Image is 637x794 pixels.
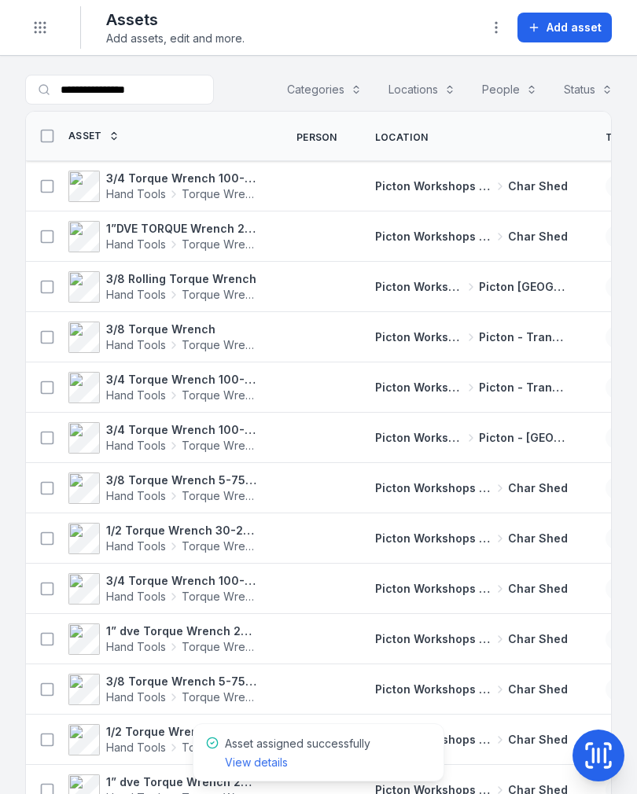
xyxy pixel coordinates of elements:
[508,682,568,697] span: Char Shed
[375,581,492,597] span: Picton Workshops & Bays
[472,75,547,105] button: People
[106,539,166,554] span: Hand Tools
[68,674,259,705] a: 3/8 Torque Wrench 5-75 ft/lbdHand ToolsTorque Wrench
[106,523,259,539] strong: 1/2 Torque Wrench 30-250 ft/lbs 4578
[106,724,259,740] strong: 1/2 Torque Wrench 30-250 ft/lbs 4577
[68,130,102,142] span: Asset
[106,271,259,287] strong: 3/8 Rolling Torque Wrench
[106,438,166,454] span: Hand Tools
[106,623,259,639] strong: 1” dve Torque Wrench 200-1000ft/lbs 4571
[375,631,492,647] span: Picton Workshops & Bays
[375,279,568,295] a: Picton Workshops & BaysPicton [GEOGRAPHIC_DATA]
[106,186,166,202] span: Hand Tools
[68,221,259,252] a: 1”DVE TORQUE Wrench 200-1000 ft/lbs 4572Hand ToolsTorque Wrench
[508,480,568,496] span: Char Shed
[296,131,337,144] span: Person
[375,131,428,144] span: Location
[106,674,259,689] strong: 3/8 Torque Wrench 5-75 ft/lbd
[225,755,288,770] a: View details
[182,337,259,353] span: Torque Wrench
[375,480,492,496] span: Picton Workshops & Bays
[106,287,166,303] span: Hand Tools
[378,75,466,105] button: Locations
[68,724,259,755] a: 1/2 Torque Wrench 30-250 ft/lbs 4577Hand ToolsTorque Wrench
[375,631,568,647] a: Picton Workshops & BaysChar Shed
[106,9,245,31] h2: Assets
[554,75,623,105] button: Status
[225,737,370,769] span: Asset assigned successfully
[508,229,568,244] span: Char Shed
[375,329,568,345] a: Picton Workshops & BaysPicton - Transmission Bay
[106,237,166,252] span: Hand Tools
[182,186,259,202] span: Torque Wrench
[508,581,568,597] span: Char Shed
[68,422,259,454] a: 3/4 Torque Wrench 100-600 ft/lbs 447Hand ToolsTorque Wrench
[68,130,120,142] a: Asset
[68,573,259,605] a: 3/4 Torque Wrench 100-600 ft/lbs 4576Hand ToolsTorque Wrench
[182,388,259,403] span: Torque Wrench
[547,20,602,35] span: Add asset
[106,689,166,705] span: Hand Tools
[375,531,568,546] a: Picton Workshops & BaysChar Shed
[106,422,259,438] strong: 3/4 Torque Wrench 100-600 ft/lbs 447
[479,430,568,446] span: Picton - [GEOGRAPHIC_DATA]
[375,380,568,395] a: Picton Workshops & BaysPicton - Transmission Bay
[375,229,568,244] a: Picton Workshops & BaysChar Shed
[375,581,568,597] a: Picton Workshops & BaysChar Shed
[106,171,259,186] strong: 3/4 Torque Wrench 100-500 ft/lbs box 2 4575
[479,329,568,345] span: Picton - Transmission Bay
[182,438,259,454] span: Torque Wrench
[375,682,568,697] a: Picton Workshops & BaysChar Shed
[68,472,259,504] a: 3/8 Torque Wrench 5-75 ft/lbs 4582Hand ToolsTorque Wrench
[182,539,259,554] span: Torque Wrench
[68,372,259,403] a: 3/4 Torque Wrench 100-600 ft/lbs 0320601267Hand ToolsTorque Wrench
[106,639,166,655] span: Hand Tools
[479,380,568,395] span: Picton - Transmission Bay
[106,31,245,46] span: Add assets, edit and more.
[375,178,492,194] span: Picton Workshops & Bays
[68,271,259,303] a: 3/8 Rolling Torque WrenchHand ToolsTorque Wrench
[375,430,568,446] a: Picton Workshops & BaysPicton - [GEOGRAPHIC_DATA]
[106,589,166,605] span: Hand Tools
[375,682,492,697] span: Picton Workshops & Bays
[375,178,568,194] a: Picton Workshops & BaysChar Shed
[106,774,259,790] strong: 1” dve Torque Wrench 200-1000 ft/lbs 4572
[277,75,372,105] button: Categories
[182,639,259,655] span: Torque Wrench
[182,589,259,605] span: Torque Wrench
[68,523,259,554] a: 1/2 Torque Wrench 30-250 ft/lbs 4578Hand ToolsTorque Wrench
[606,131,627,144] span: Tag
[106,322,259,337] strong: 3/8 Torque Wrench
[106,573,259,589] strong: 3/4 Torque Wrench 100-600 ft/lbs 4576
[375,531,492,546] span: Picton Workshops & Bays
[68,623,259,655] a: 1” dve Torque Wrench 200-1000ft/lbs 4571Hand ToolsTorque Wrench
[182,287,259,303] span: Torque Wrench
[375,229,492,244] span: Picton Workshops & Bays
[106,472,259,488] strong: 3/8 Torque Wrench 5-75 ft/lbs 4582
[508,631,568,647] span: Char Shed
[375,480,568,496] a: Picton Workshops & BaysChar Shed
[182,488,259,504] span: Torque Wrench
[106,337,166,353] span: Hand Tools
[106,372,259,388] strong: 3/4 Torque Wrench 100-600 ft/lbs 0320601267
[182,237,259,252] span: Torque Wrench
[508,531,568,546] span: Char Shed
[106,488,166,504] span: Hand Tools
[479,279,568,295] span: Picton [GEOGRAPHIC_DATA]
[517,13,612,42] button: Add asset
[68,171,259,202] a: 3/4 Torque Wrench 100-500 ft/lbs box 2 4575Hand ToolsTorque Wrench
[182,689,259,705] span: Torque Wrench
[106,740,166,755] span: Hand Tools
[508,732,568,748] span: Char Shed
[182,740,259,755] span: Torque Wrench
[25,13,55,42] button: Toggle navigation
[375,732,568,748] a: Picton Workshops & BaysChar Shed
[68,322,259,353] a: 3/8 Torque WrenchHand ToolsTorque Wrench
[375,430,464,446] span: Picton Workshops & Bays
[375,329,464,345] span: Picton Workshops & Bays
[375,279,464,295] span: Picton Workshops & Bays
[106,221,259,237] strong: 1”DVE TORQUE Wrench 200-1000 ft/lbs 4572
[508,178,568,194] span: Char Shed
[375,380,464,395] span: Picton Workshops & Bays
[106,388,166,403] span: Hand Tools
